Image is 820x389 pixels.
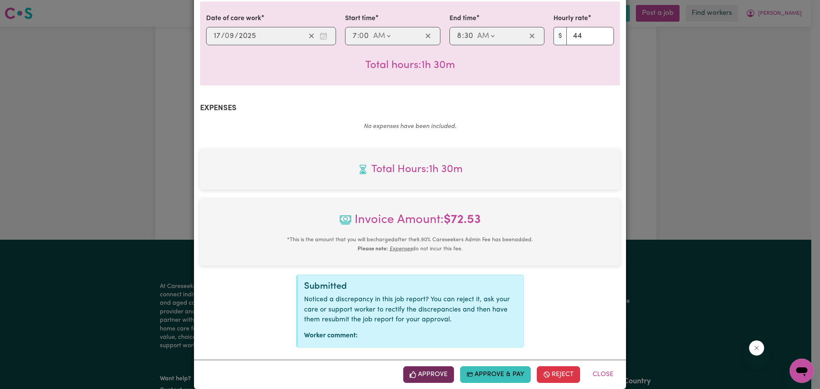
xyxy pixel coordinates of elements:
[464,30,473,42] input: --
[206,14,261,24] label: Date of care work
[460,366,531,383] button: Approve & Pay
[345,14,375,24] label: Start time
[213,30,221,42] input: --
[749,340,764,356] iframe: Close message
[444,214,481,226] b: $ 72.53
[358,246,388,252] b: Please note:
[357,32,359,40] span: :
[462,32,464,40] span: :
[403,366,454,383] button: Approve
[790,359,814,383] iframe: Button to launch messaging window
[238,30,256,42] input: ----
[225,30,235,42] input: --
[553,14,588,24] label: Hourly rate
[586,366,620,383] button: Close
[317,30,330,42] button: Enter the date of care work
[206,211,614,235] span: Invoice Amount:
[235,32,238,40] span: /
[206,161,614,177] span: Total hours worked: 1 hour 30 minutes
[553,27,567,45] span: $
[359,32,364,40] span: 0
[449,14,476,24] label: End time
[221,32,225,40] span: /
[364,123,456,130] em: No expenses have been included.
[304,332,358,339] strong: Worker comment:
[537,366,580,383] button: Reject
[306,30,317,42] button: Clear date
[304,282,347,291] span: Submitted
[389,246,412,252] u: Expenses
[365,60,455,71] span: Total hours worked: 1 hour 30 minutes
[287,237,533,252] small: This is the amount that you will be charged after the 9.90 % Careseekers Admin Fee has been added...
[352,30,357,42] input: --
[304,295,517,325] p: Noticed a discrepancy in this job report? You can reject it, ask your care or support worker to r...
[360,30,369,42] input: --
[225,32,229,40] span: 0
[200,104,620,113] h2: Expenses
[457,30,462,42] input: --
[5,5,46,11] span: Need any help?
